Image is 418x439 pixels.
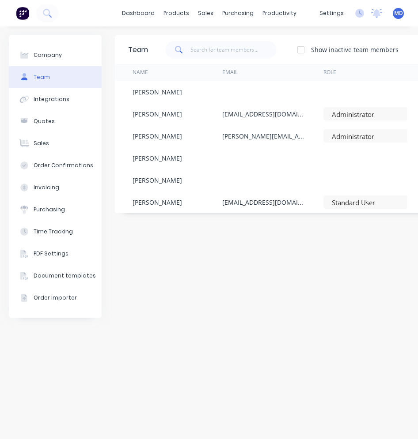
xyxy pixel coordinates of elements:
[9,265,102,287] button: Document templates
[9,221,102,243] button: Time Tracking
[9,88,102,110] button: Integrations
[34,250,68,258] div: PDF Settings
[258,7,301,20] div: productivity
[9,66,102,88] button: Team
[323,68,336,76] div: Role
[9,243,102,265] button: PDF Settings
[133,176,182,185] div: [PERSON_NAME]
[222,198,306,207] div: [EMAIL_ADDRESS][DOMAIN_NAME]
[34,139,49,147] div: Sales
[34,294,77,302] div: Order Importer
[315,7,348,20] div: settings
[218,7,258,20] div: purchasing
[222,68,238,76] div: Email
[222,109,306,119] div: [EMAIL_ADDRESS][DOMAIN_NAME]
[133,131,182,141] div: [PERSON_NAME]
[34,272,96,280] div: Document templates
[9,176,102,199] button: Invoicing
[222,131,306,141] div: [PERSON_NAME][EMAIL_ADDRESS][DOMAIN_NAME]
[118,7,159,20] a: dashboard
[34,206,65,214] div: Purchasing
[133,87,182,97] div: [PERSON_NAME]
[34,95,69,103] div: Integrations
[133,154,182,163] div: [PERSON_NAME]
[34,51,62,59] div: Company
[9,132,102,154] button: Sales
[9,110,102,132] button: Quotes
[9,154,102,176] button: Order Confirmations
[133,68,148,76] div: Name
[128,45,148,55] div: Team
[9,199,102,221] button: Purchasing
[194,7,218,20] div: sales
[133,198,182,207] div: [PERSON_NAME]
[34,117,55,125] div: Quotes
[9,287,102,309] button: Order Importer
[34,184,59,191] div: Invoicing
[190,41,277,59] input: Search for team members...
[311,45,399,54] div: Show inactive team members
[394,9,403,17] span: MD
[159,7,194,20] div: products
[34,161,93,169] div: Order Confirmations
[133,109,182,119] div: [PERSON_NAME]
[34,228,73,236] div: Time Tracking
[16,7,29,20] img: Factory
[34,73,50,81] div: Team
[9,44,102,66] button: Company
